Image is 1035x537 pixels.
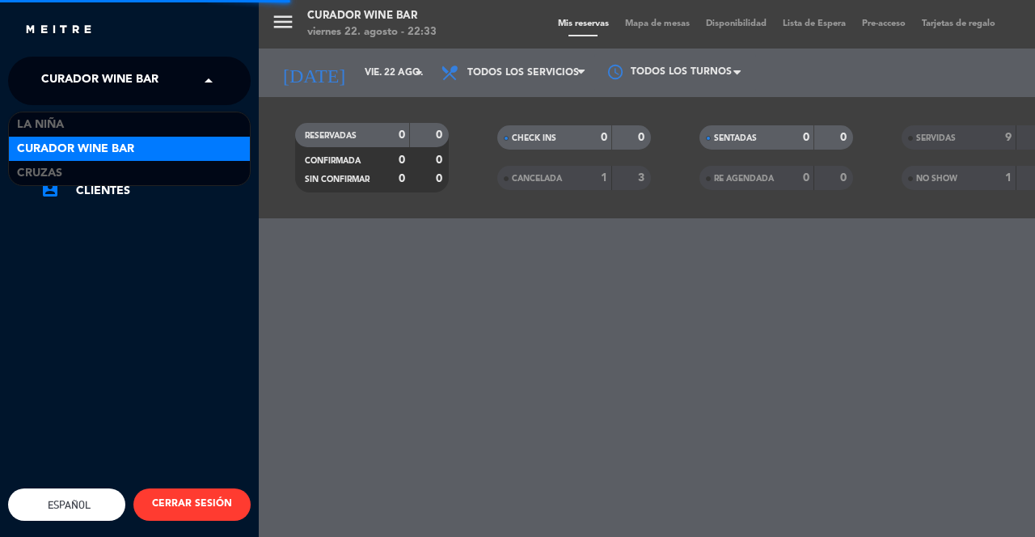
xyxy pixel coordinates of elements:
[44,499,91,511] span: Español
[40,180,60,199] i: account_box
[41,64,158,98] span: Curador Wine Bar
[40,181,251,201] a: account_boxClientes
[133,488,251,521] button: CERRAR SESIÓN
[24,24,93,36] img: MEITRE
[17,164,62,183] span: Cruzas
[17,116,64,134] span: La Niña
[17,140,134,159] span: Curador Wine Bar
